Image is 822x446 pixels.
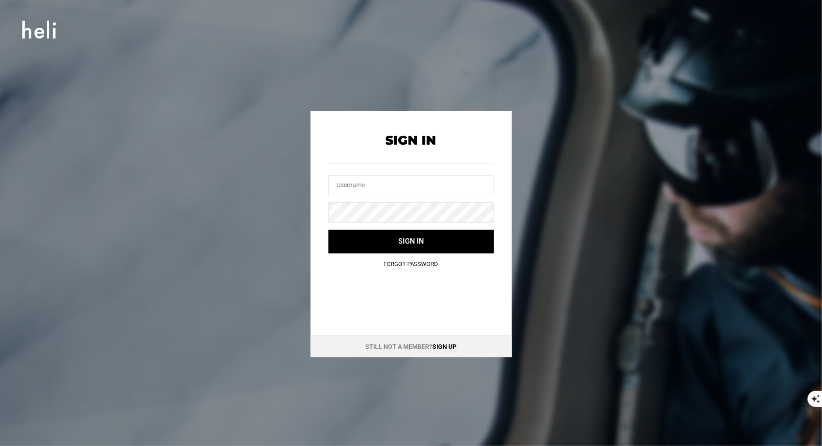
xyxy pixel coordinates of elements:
[384,261,439,267] a: Forgot Password
[328,175,494,195] input: Username
[328,133,494,147] h2: Sign In
[328,230,494,253] button: Sign in
[311,335,512,357] div: Still not a member?
[433,343,457,350] a: Sign up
